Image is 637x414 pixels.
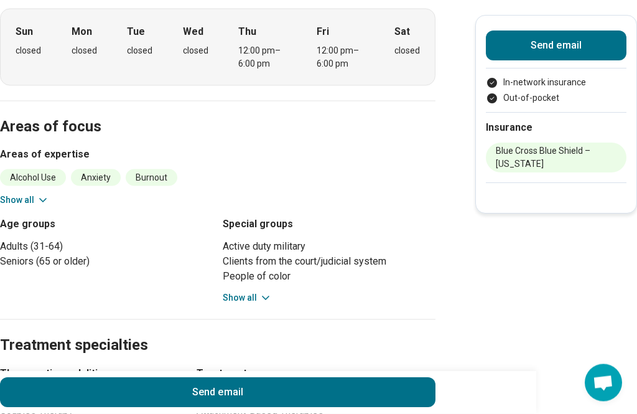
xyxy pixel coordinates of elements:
li: In-network insurance [486,76,626,89]
strong: Fri [317,24,329,39]
strong: Tue [127,24,145,39]
strong: Wed [183,24,203,39]
div: 12:00 pm – 6:00 pm [238,44,286,70]
li: Clients from the court/judicial system [223,254,435,269]
li: Active duty military [223,239,435,254]
li: Out-of-pocket [486,92,626,105]
li: People of color [223,269,435,284]
div: closed [16,44,41,57]
h3: Treatments [197,366,435,381]
div: closed [127,44,152,57]
button: Send email [486,31,626,60]
h3: Special groups [223,217,435,232]
div: Open chat [585,364,622,402]
div: closed [183,44,208,57]
strong: Thu [238,24,256,39]
div: 12:00 pm – 6:00 pm [317,44,365,70]
div: closed [72,44,97,57]
strong: Mon [72,24,92,39]
strong: Sun [16,24,33,39]
li: Burnout [126,169,177,186]
li: Anxiety [71,169,121,186]
h2: Insurance [486,120,626,135]
div: closed [394,44,420,57]
strong: Sat [394,24,410,39]
button: Show all [223,291,272,304]
li: Blue Cross Blue Shield – [US_STATE] [486,143,626,172]
ul: Payment options [486,76,626,105]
